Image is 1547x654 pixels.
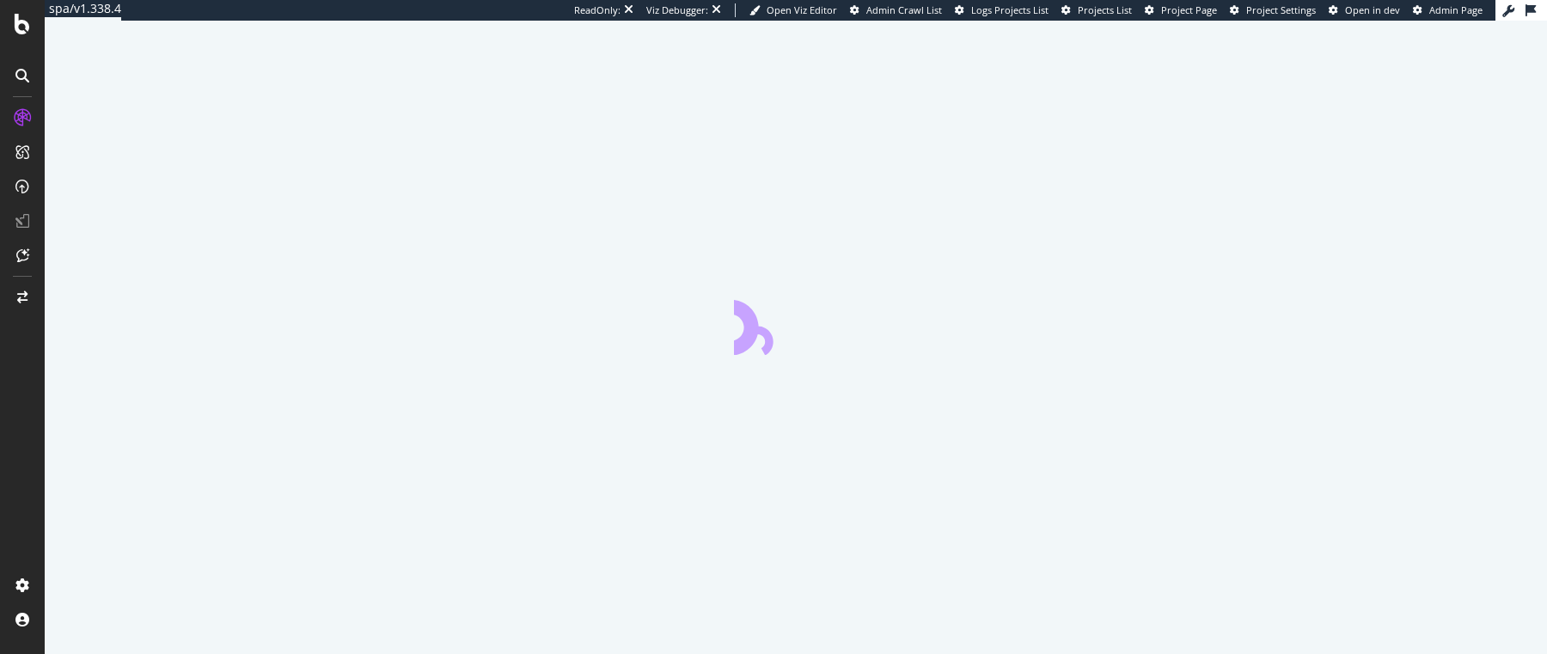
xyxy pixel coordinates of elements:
[1230,3,1316,17] a: Project Settings
[1145,3,1217,17] a: Project Page
[734,293,858,355] div: animation
[1329,3,1400,17] a: Open in dev
[1078,3,1132,16] span: Projects List
[1413,3,1483,17] a: Admin Page
[1061,3,1132,17] a: Projects List
[646,3,708,17] div: Viz Debugger:
[850,3,942,17] a: Admin Crawl List
[749,3,837,17] a: Open Viz Editor
[1345,3,1400,16] span: Open in dev
[955,3,1049,17] a: Logs Projects List
[866,3,942,16] span: Admin Crawl List
[1429,3,1483,16] span: Admin Page
[1161,3,1217,16] span: Project Page
[971,3,1049,16] span: Logs Projects List
[767,3,837,16] span: Open Viz Editor
[574,3,621,17] div: ReadOnly:
[1246,3,1316,16] span: Project Settings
